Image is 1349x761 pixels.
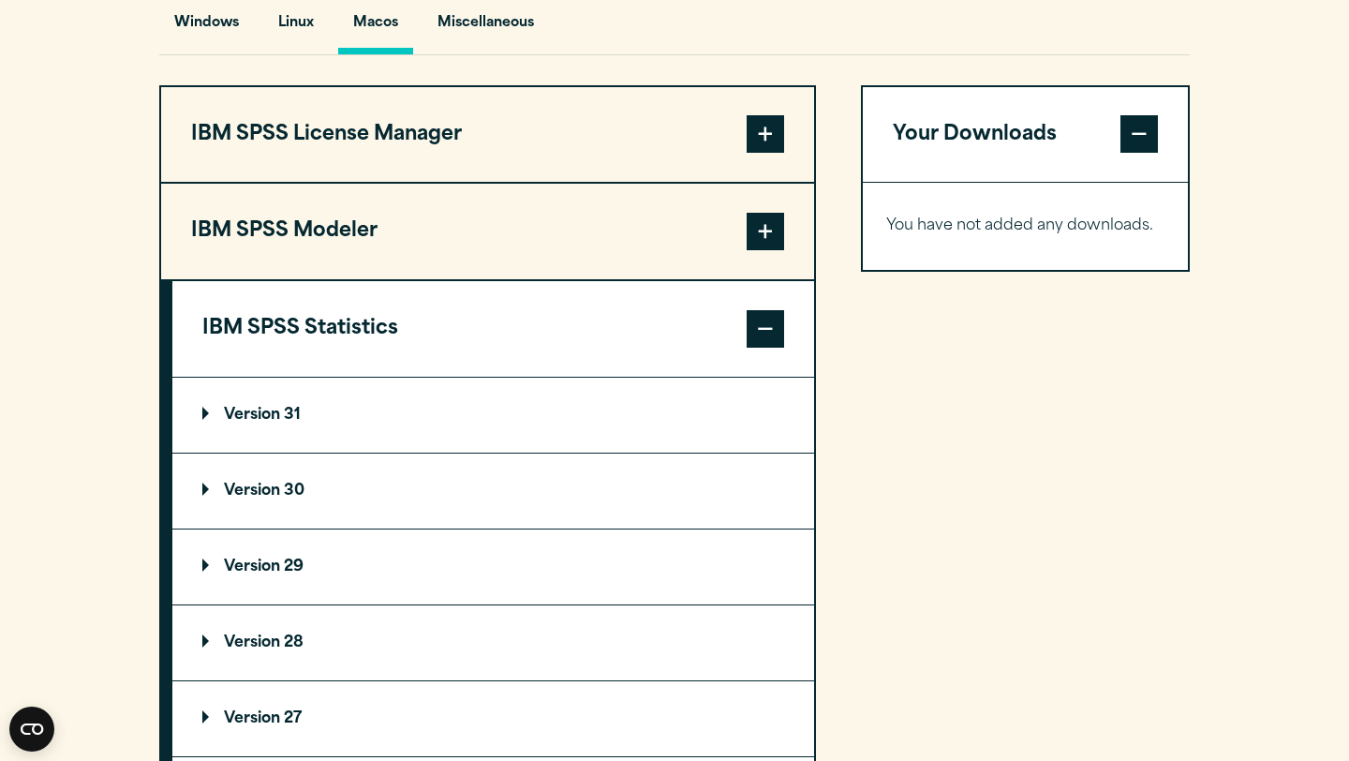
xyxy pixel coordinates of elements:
p: Version 27 [202,711,302,726]
button: Linux [263,1,329,54]
button: Open CMP widget [9,707,54,752]
button: IBM SPSS Statistics [172,281,814,377]
button: Macos [338,1,413,54]
button: Your Downloads [863,87,1188,183]
summary: Version 31 [172,378,814,453]
button: IBM SPSS Modeler [161,184,814,279]
summary: Version 30 [172,454,814,529]
p: Version 31 [202,408,301,423]
p: Version 29 [202,560,304,574]
button: IBM SPSS License Manager [161,87,814,183]
p: You have not added any downloads. [886,213,1164,240]
button: Windows [159,1,254,54]
p: Version 30 [202,484,304,499]
button: Miscellaneous [422,1,549,54]
div: Your Downloads [863,182,1188,270]
summary: Version 29 [172,530,814,604]
p: Version 28 [202,635,304,650]
summary: Version 28 [172,605,814,680]
summary: Version 27 [172,681,814,756]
